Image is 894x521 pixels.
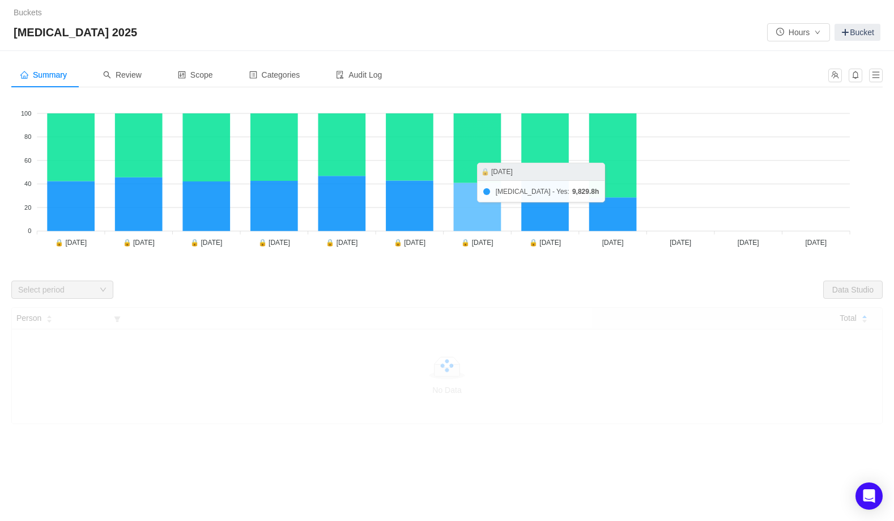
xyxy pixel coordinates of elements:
[123,238,155,247] tspan: 🔒 [DATE]
[14,23,144,41] span: [MEDICAL_DATA] 2025
[178,70,213,79] span: Scope
[103,70,142,79] span: Review
[670,239,691,247] tspan: [DATE]
[249,71,257,79] i: icon: profile
[767,23,830,41] button: icon: clock-circleHoursicon: down
[24,133,31,140] tspan: 80
[326,238,357,247] tspan: 🔒 [DATE]
[336,70,382,79] span: Audit Log
[14,8,42,17] a: Buckets
[529,238,561,247] tspan: 🔒 [DATE]
[394,238,425,247] tspan: 🔒 [DATE]
[336,71,344,79] i: icon: audit
[21,110,31,117] tspan: 100
[24,157,31,164] tspan: 60
[24,204,31,211] tspan: 20
[828,69,842,82] button: icon: team
[738,239,759,247] tspan: [DATE]
[190,238,222,247] tspan: 🔒 [DATE]
[805,239,827,247] tspan: [DATE]
[18,284,94,295] div: Select period
[249,70,300,79] span: Categories
[849,69,862,82] button: icon: bell
[461,238,493,247] tspan: 🔒 [DATE]
[55,238,87,247] tspan: 🔒 [DATE]
[24,180,31,187] tspan: 40
[869,69,883,82] button: icon: menu
[103,71,111,79] i: icon: search
[100,286,107,294] i: icon: down
[855,482,883,510] div: Open Intercom Messenger
[28,227,31,234] tspan: 0
[20,71,28,79] i: icon: home
[835,24,880,41] a: Bucket
[178,71,186,79] i: icon: control
[258,238,290,247] tspan: 🔒 [DATE]
[602,239,624,247] tspan: [DATE]
[20,70,67,79] span: Summary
